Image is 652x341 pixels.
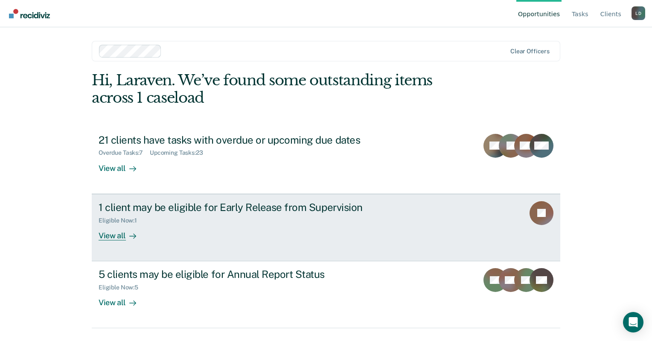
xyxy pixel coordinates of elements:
button: Profile dropdown button [632,6,645,20]
div: View all [99,224,146,240]
div: L D [632,6,645,20]
div: Hi, Laraven. We’ve found some outstanding items across 1 caseload [92,72,466,107]
a: 5 clients may be eligible for Annual Report StatusEligible Now:5View all [92,261,560,328]
div: Eligible Now : 1 [99,217,144,224]
div: 5 clients may be eligible for Annual Report Status [99,268,398,280]
div: 1 client may be eligible for Early Release from Supervision [99,201,398,214]
div: 21 clients have tasks with overdue or upcoming due dates [99,134,398,146]
div: View all [99,291,146,308]
div: Eligible Now : 5 [99,284,145,291]
a: 21 clients have tasks with overdue or upcoming due datesOverdue Tasks:7Upcoming Tasks:23View all [92,127,560,194]
div: Upcoming Tasks : 23 [150,149,210,156]
div: Overdue Tasks : 7 [99,149,150,156]
div: Open Intercom Messenger [623,312,643,332]
a: 1 client may be eligible for Early Release from SupervisionEligible Now:1View all [92,194,560,261]
div: View all [99,156,146,173]
div: Clear officers [510,48,550,55]
img: Recidiviz [9,9,50,18]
